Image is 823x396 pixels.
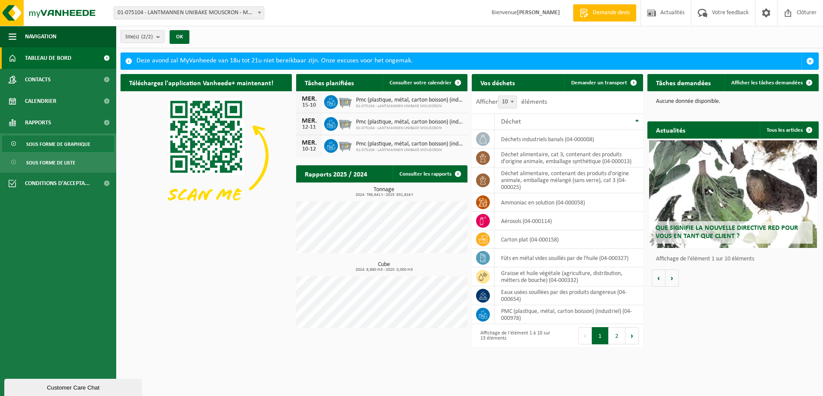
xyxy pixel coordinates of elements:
td: déchet alimentaire, cat 3, contenant des produits d'origine animale, emballage synthétique (04-00... [495,148,643,167]
div: 12-11 [300,124,318,130]
a: Tous les articles [760,121,818,139]
div: 10-12 [300,146,318,152]
span: 01-075104 - LANTMANNEN UNIBAKE MOUSCRON [356,148,463,153]
h2: Rapports 2025 / 2024 [296,165,376,182]
span: 2024: 786,641 t - 2025: 631,816 t [300,193,467,197]
span: Sous forme de liste [26,155,75,171]
span: 01-075104 - LANTMANNEN UNIBAKE MOUSCRON - MOUSCRON [114,6,264,19]
td: PMC (plastique, métal, carton boisson) (industriel) (04-000978) [495,305,643,324]
span: Conditions d'accepta... [25,173,90,194]
span: Pmc (plastique, métal, carton boisson) (industriel) [356,97,463,104]
td: fûts en métal vides souillés par de l'huile (04-000327) [495,249,643,267]
img: WB-2500-GAL-GY-01 [338,116,353,130]
h3: Tonnage [300,187,467,197]
span: Afficher les tâches demandées [731,80,803,86]
button: Vorige [652,269,665,287]
td: aérosols (04-000114) [495,212,643,230]
span: 01-075104 - LANTMANNEN UNIBAKE MOUSCRON [356,104,463,109]
span: 01-075104 - LANTMANNEN UNIBAKE MOUSCRON - MOUSCRON [114,7,264,19]
span: Déchet [501,118,521,125]
span: Pmc (plastique, métal, carton boisson) (industriel) [356,119,463,126]
span: Navigation [25,26,56,47]
p: Aucune donnée disponible. [656,99,810,105]
span: Que signifie la nouvelle directive RED pour vous en tant que client ? [656,225,798,240]
button: Next [625,327,639,344]
div: Deze avond zal MyVanheede van 18u tot 21u niet bereikbaar zijn. Onze excuses voor het ongemak. [136,53,801,69]
div: MER. [300,139,318,146]
td: déchets industriels banals (04-000008) [495,130,643,148]
span: Rapports [25,112,51,133]
span: 10 [498,96,517,108]
button: Previous [578,327,592,344]
a: Demander un transport [564,74,642,91]
div: Affichage de l'élément 1 à 10 sur 13 éléments [476,326,553,345]
span: Site(s) [125,31,153,43]
div: MER. [300,96,318,102]
a: Que signifie la nouvelle directive RED pour vous en tant que client ? [649,140,817,248]
span: Pmc (plastique, métal, carton boisson) (industriel) [356,141,463,148]
span: Sous forme de graphique [26,136,90,152]
h2: Vos déchets [472,74,523,91]
h2: Tâches planifiées [296,74,362,91]
img: WB-2500-GAL-GY-01 [338,94,353,108]
span: Demander un transport [571,80,627,86]
a: Consulter les rapports [393,165,467,183]
div: 15-10 [300,102,318,108]
div: MER. [300,118,318,124]
td: graisse et huile végétale (agriculture, distribution, métiers de bouche) (04-000332) [495,267,643,286]
button: 1 [592,327,609,344]
a: Afficher les tâches demandées [724,74,818,91]
h2: Tâches demandées [647,74,719,91]
iframe: chat widget [4,377,144,396]
td: carton plat (04-000158) [495,230,643,249]
span: Demande devis [591,9,632,17]
td: eaux usées souillées par des produits dangereux (04-000654) [495,286,643,305]
button: Site(s)(2/2) [121,30,164,43]
button: OK [170,30,189,44]
count: (2/2) [141,34,153,40]
h2: Actualités [647,121,694,138]
span: 01-075104 - LANTMANNEN UNIBAKE MOUSCRON [356,126,463,131]
span: Consulter votre calendrier [390,80,452,86]
p: Affichage de l'élément 1 sur 10 éléments [656,256,814,262]
td: Ammoniac en solution (04-000058) [495,193,643,212]
h3: Cube [300,262,467,272]
h2: Téléchargez l'application Vanheede+ maintenant! [121,74,282,91]
a: Sous forme de liste [2,154,114,170]
span: 2024: 8,880 m3 - 2025: 0,000 m3 [300,268,467,272]
span: 10 [498,96,517,108]
strong: [PERSON_NAME] [517,9,560,16]
img: WB-2500-GAL-GY-01 [338,138,353,152]
button: 2 [609,327,625,344]
img: Download de VHEPlus App [121,91,292,220]
a: Consulter votre calendrier [383,74,467,91]
a: Sous forme de graphique [2,136,114,152]
button: Volgende [665,269,679,287]
span: Contacts [25,69,51,90]
span: Tableau de bord [25,47,71,69]
label: Afficher éléments [476,99,547,105]
a: Demande devis [573,4,636,22]
td: déchet alimentaire, contenant des produits d'origine animale, emballage mélangé (sans verre), cat... [495,167,643,193]
span: Calendrier [25,90,56,112]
